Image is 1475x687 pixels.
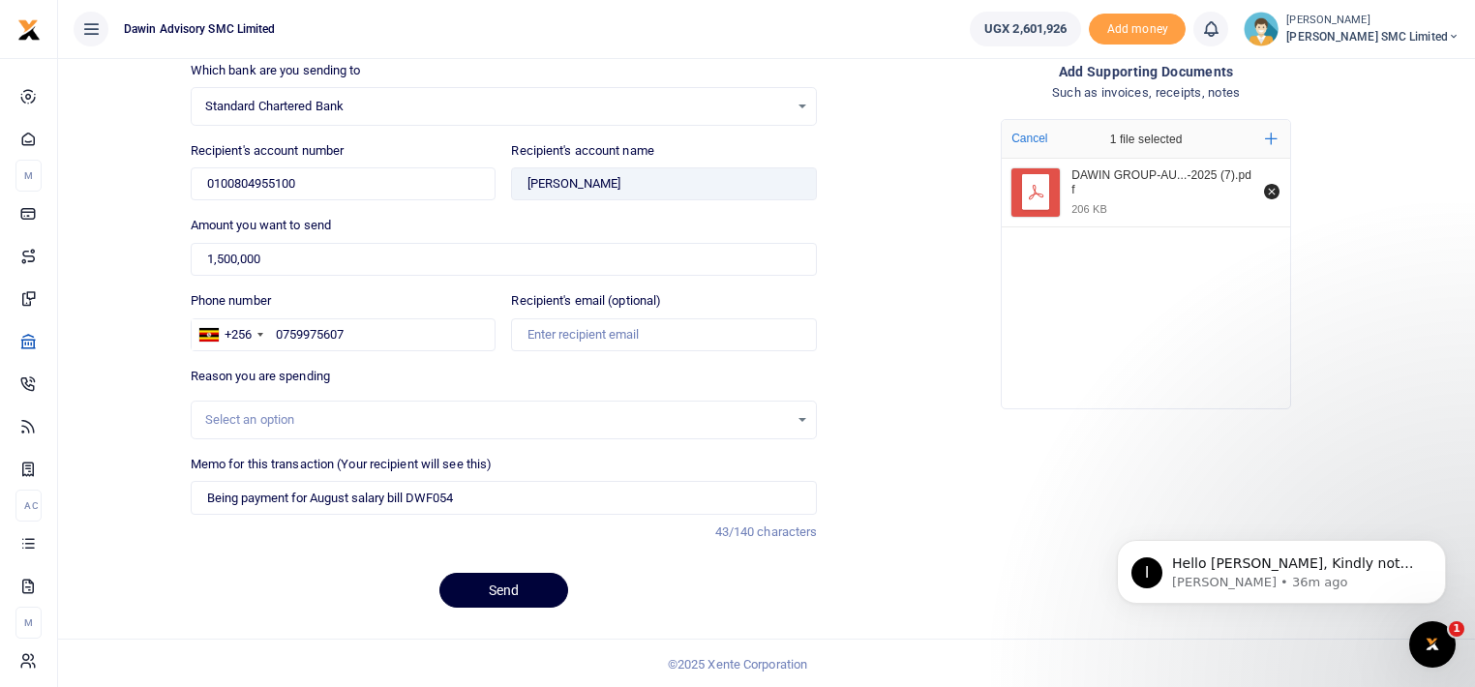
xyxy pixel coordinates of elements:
[191,61,361,80] label: Which bank are you sending to
[439,573,568,608] button: Send
[191,167,497,200] input: Enter account number
[1244,12,1279,46] img: profile-user
[1089,14,1186,45] span: Add money
[757,524,817,539] span: characters
[17,18,41,42] img: logo-small
[17,21,41,36] a: logo-small logo-large logo-large
[1089,14,1186,45] li: Toup your wallet
[1088,499,1475,635] iframe: Intercom notifications message
[191,216,331,235] label: Amount you want to send
[984,19,1067,39] span: UGX 2,601,926
[15,490,42,522] li: Ac
[1071,168,1253,198] div: DAWIN GROUP-AUG PAYROLL-2025 (7).pdf
[511,141,653,161] label: Recipient's account name
[970,12,1081,46] a: UGX 2,601,926
[191,455,493,474] label: Memo for this transaction (Your recipient will see this)
[1409,621,1456,668] iframe: Intercom live chat
[191,367,330,386] label: Reason you are spending
[511,167,817,200] input: Loading name...
[1261,181,1282,202] button: Remove file
[962,12,1089,46] li: Wallet ballance
[832,61,1460,82] h4: Add supporting Documents
[1089,20,1186,35] a: Add money
[192,319,269,350] div: Uganda: +256
[1001,119,1291,409] div: File Uploader
[191,318,497,351] input: Enter phone number
[1286,13,1460,29] small: [PERSON_NAME]
[511,318,817,351] input: Enter recipient email
[1071,202,1107,216] div: 206 KB
[191,481,818,514] input: Enter extra information
[225,325,252,344] div: +256
[832,82,1460,104] h4: Such as invoices, receipts, notes
[116,20,284,38] span: Dawin Advisory SMC Limited
[15,160,42,192] li: M
[511,291,661,311] label: Recipient's email (optional)
[1244,12,1460,46] a: profile-user [PERSON_NAME] [PERSON_NAME] SMC Limited
[1064,120,1228,159] div: 1 file selected
[205,97,790,116] span: Standard Chartered Bank
[1006,126,1053,151] button: Cancel
[191,243,818,276] input: UGX
[205,410,790,430] div: Select an option
[1257,125,1285,153] button: Add more files
[715,524,755,539] span: 43/140
[191,141,345,161] label: Recipient's account number
[191,291,271,311] label: Phone number
[15,607,42,639] li: M
[1449,621,1464,637] span: 1
[1286,28,1460,45] span: [PERSON_NAME] SMC Limited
